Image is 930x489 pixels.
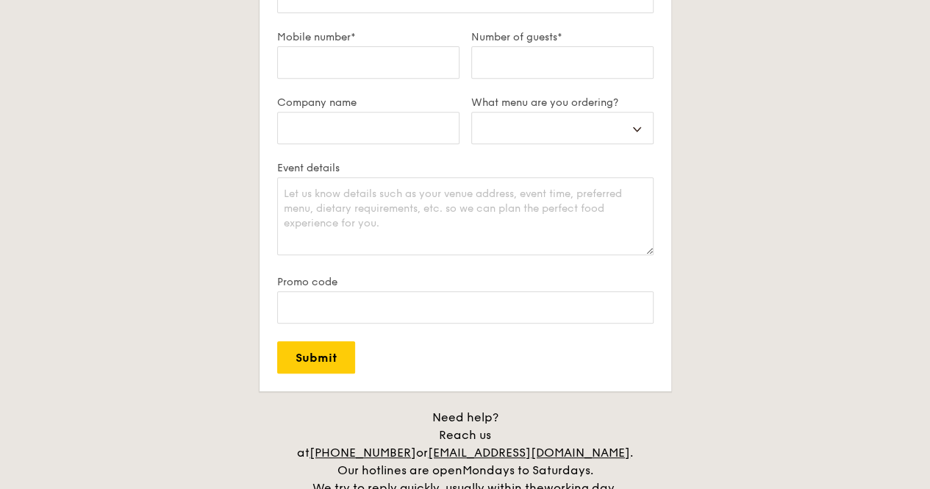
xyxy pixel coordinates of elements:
[310,446,416,460] a: [PHONE_NUMBER]
[277,177,654,255] textarea: Let us know details such as your venue address, event time, preferred menu, dietary requirements,...
[277,96,459,109] label: Company name
[471,96,654,109] label: What menu are you ordering?
[277,276,654,288] label: Promo code
[277,162,654,174] label: Event details
[277,31,459,43] label: Mobile number*
[428,446,630,460] a: [EMAIL_ADDRESS][DOMAIN_NAME]
[277,341,355,374] input: Submit
[471,31,654,43] label: Number of guests*
[462,463,593,477] span: Mondays to Saturdays.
